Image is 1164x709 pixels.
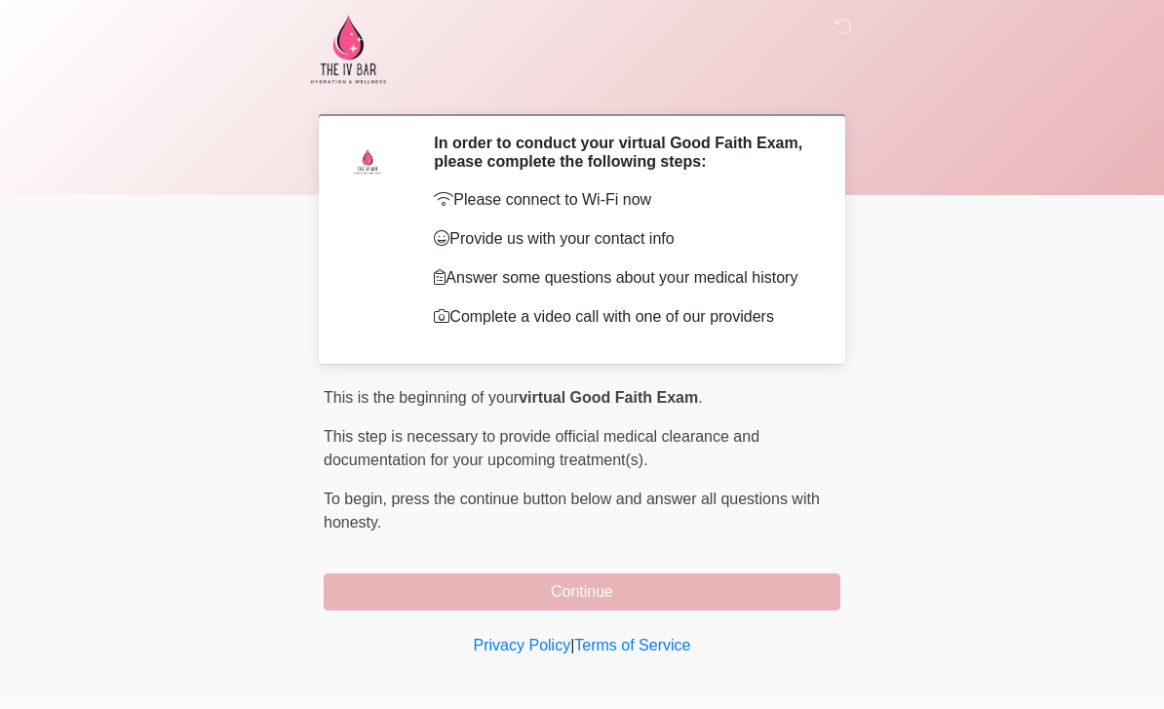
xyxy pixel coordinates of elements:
[434,134,811,171] h2: In order to conduct your virtual Good Faith Exam, please complete the following steps:
[324,491,820,531] span: press the continue button below and answer all questions with honesty.
[434,227,811,251] p: Provide us with your contact info
[474,637,571,653] a: Privacy Policy
[324,389,519,406] span: This is the beginning of your
[304,15,392,84] img: The IV Bar, LLC Logo
[434,188,811,212] p: Please connect to Wi-Fi now
[698,389,702,406] span: .
[519,389,698,406] strong: virtual Good Faith Exam
[324,428,759,468] span: This step is necessary to provide official medical clearance and documentation for your upcoming ...
[338,134,397,192] img: Agent Avatar
[324,573,840,611] button: Continue
[324,491,391,507] span: To begin,
[434,266,811,290] p: Answer some questions about your medical history
[570,637,574,653] a: |
[574,637,690,653] a: Terms of Service
[434,305,811,329] p: Complete a video call with one of our providers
